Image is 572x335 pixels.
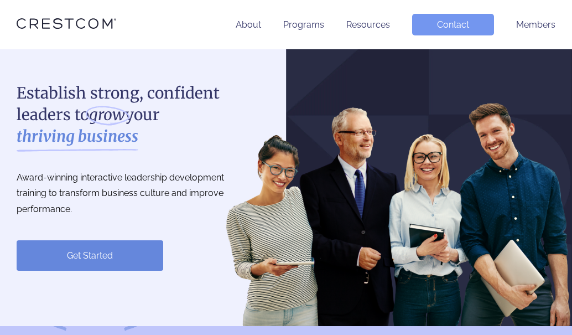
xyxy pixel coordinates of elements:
i: grow [89,104,125,126]
a: Resources [346,19,390,30]
a: Programs [283,19,324,30]
p: Award-winning interactive leadership development training to transform business culture and impro... [17,170,249,218]
h1: Establish strong, confident leaders to your [17,83,249,148]
a: Contact [412,14,494,35]
a: Get Started [17,240,163,271]
a: About [236,19,261,30]
strong: thriving business [17,126,138,147]
a: Members [516,19,555,30]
